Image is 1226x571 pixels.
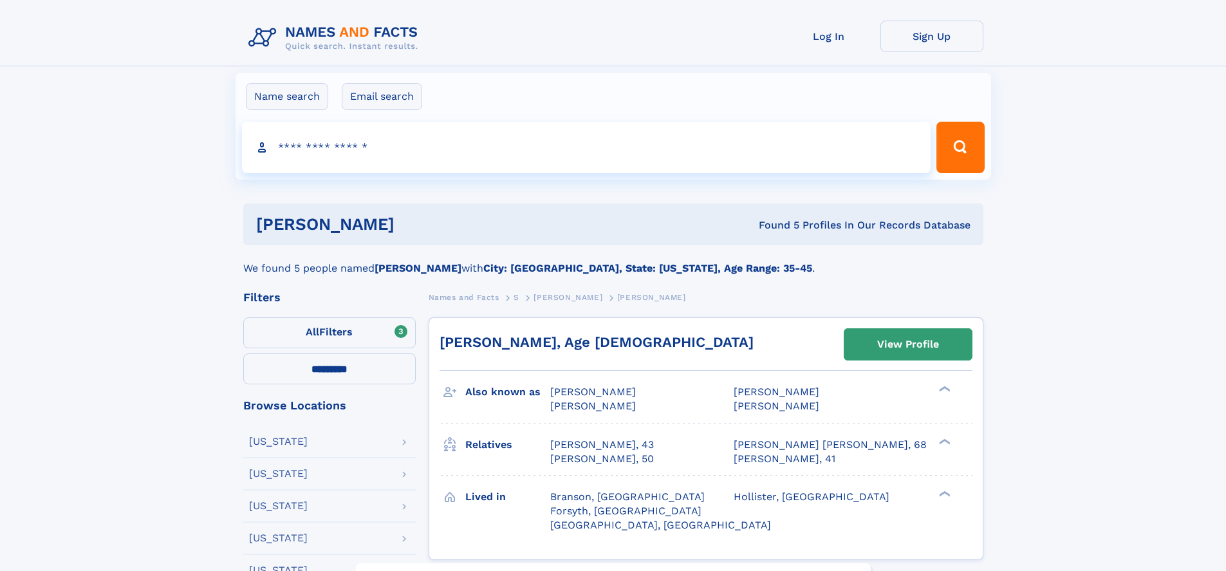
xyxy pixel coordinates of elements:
[550,452,654,466] a: [PERSON_NAME], 50
[465,486,550,508] h3: Lived in
[249,436,308,447] div: [US_STATE]
[256,216,577,232] h1: [PERSON_NAME]
[243,317,416,348] label: Filters
[465,434,550,456] h3: Relatives
[936,489,951,498] div: ❯
[243,292,416,303] div: Filters
[936,385,951,393] div: ❯
[577,218,971,232] div: Found 5 Profiles In Our Records Database
[243,245,983,276] div: We found 5 people named with .
[550,386,636,398] span: [PERSON_NAME]
[483,262,812,274] b: City: [GEOGRAPHIC_DATA], State: [US_STATE], Age Range: 35-45
[249,533,308,543] div: [US_STATE]
[550,491,705,503] span: Branson, [GEOGRAPHIC_DATA]
[777,21,880,52] a: Log In
[246,83,328,110] label: Name search
[550,438,654,452] a: [PERSON_NAME], 43
[550,519,771,531] span: [GEOGRAPHIC_DATA], [GEOGRAPHIC_DATA]
[306,326,319,338] span: All
[936,122,984,173] button: Search Button
[429,289,499,305] a: Names and Facts
[734,400,819,412] span: [PERSON_NAME]
[734,438,927,452] a: [PERSON_NAME] [PERSON_NAME], 68
[734,386,819,398] span: [PERSON_NAME]
[514,289,519,305] a: S
[243,21,429,55] img: Logo Names and Facts
[243,400,416,411] div: Browse Locations
[249,469,308,479] div: [US_STATE]
[534,289,602,305] a: [PERSON_NAME]
[465,381,550,403] h3: Also known as
[242,122,931,173] input: search input
[550,505,701,517] span: Forsyth, [GEOGRAPHIC_DATA]
[844,329,972,360] a: View Profile
[375,262,461,274] b: [PERSON_NAME]
[550,400,636,412] span: [PERSON_NAME]
[936,437,951,445] div: ❯
[514,293,519,302] span: S
[734,491,889,503] span: Hollister, [GEOGRAPHIC_DATA]
[342,83,422,110] label: Email search
[877,330,939,359] div: View Profile
[440,334,754,350] a: [PERSON_NAME], Age [DEMOGRAPHIC_DATA]
[734,452,835,466] a: [PERSON_NAME], 41
[534,293,602,302] span: [PERSON_NAME]
[249,501,308,511] div: [US_STATE]
[880,21,983,52] a: Sign Up
[617,293,686,302] span: [PERSON_NAME]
